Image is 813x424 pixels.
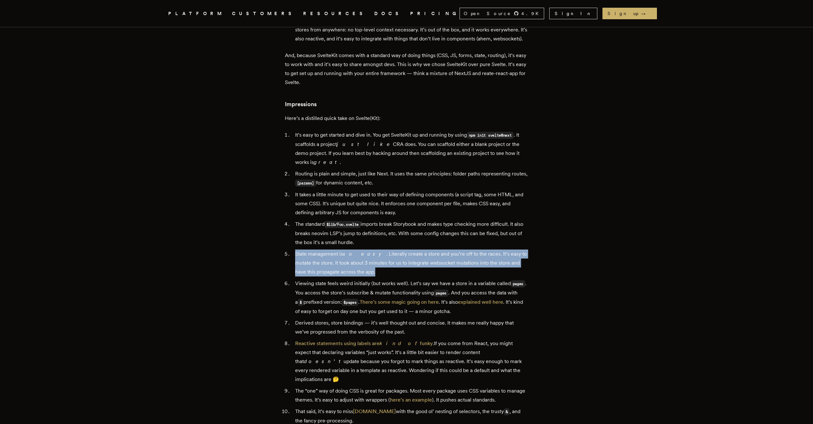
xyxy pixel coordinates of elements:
[285,114,528,123] p: Here’s a distilled quick take on Svelte(Kit):
[521,10,543,17] span: 4.9 K
[467,132,514,139] code: npm init svelte@next
[504,408,510,415] code: &
[232,10,295,18] a: CUSTOMERS
[293,250,528,276] li: State management is . Literally create a store and you’re off to the races. It’s easy to mutate t...
[353,408,396,414] a: [DOMAIN_NAME]
[410,10,460,18] a: PRICING
[549,8,597,19] a: Sign In
[464,10,511,17] span: Open Source
[295,180,316,187] code: [params]
[602,8,657,19] a: Sign up
[293,339,528,384] li: If you come from React, you might expect that declaring variables “just works”. It’s a little bit...
[641,10,652,17] span: →
[293,169,528,188] li: Routing is plain and simple, just like Next. It uses the same principles: folder paths representi...
[434,290,449,297] code: pages
[314,159,340,165] em: great
[390,397,432,403] a: here’s an example
[298,299,304,306] code: $
[304,358,344,364] em: doesn’t
[293,279,528,316] li: Viewing state feels weird initially (but works well). Let’s say we have a store in a variable cal...
[293,220,528,247] li: The standard imports break Storybook and makes type checking more difficult. It also breaks neovi...
[295,340,434,346] a: Reactive statements using labels arekind offunky.
[303,10,367,18] button: RESOURCES
[325,221,361,228] code: $lib/Foo.svelte
[168,10,224,18] button: PLATFORM
[285,100,528,109] h3: Impressions
[293,16,528,43] li: State management is . You can (broadly speaking) use the stores from anywhere: no top-level conte...
[293,318,528,336] li: Derived stores, store bindings — it’s well thought out and concise. It makes me really happy that...
[360,299,439,305] a: There’s some magic going on here
[293,386,528,404] li: The “one” way of doing CSS is great for packages. Most every package uses CSS variables to manage...
[458,299,503,305] a: explained well here
[374,10,402,18] a: DOCS
[337,141,393,147] em: just like
[379,340,420,346] em: kind of
[342,299,358,306] code: $pages
[285,51,528,87] p: And, because SvelteKit comes with a standard way of doing things (CSS, JS, forms, state, routing)...
[511,280,526,287] code: pages
[343,251,386,257] em: so easy
[293,190,528,217] li: It takes a little minute to get used to their way of defining components (a script tag, some HTML...
[293,131,528,167] li: It’s easy to get started and dive in. You get SvelteKit up and running by using . It scaffolds a ...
